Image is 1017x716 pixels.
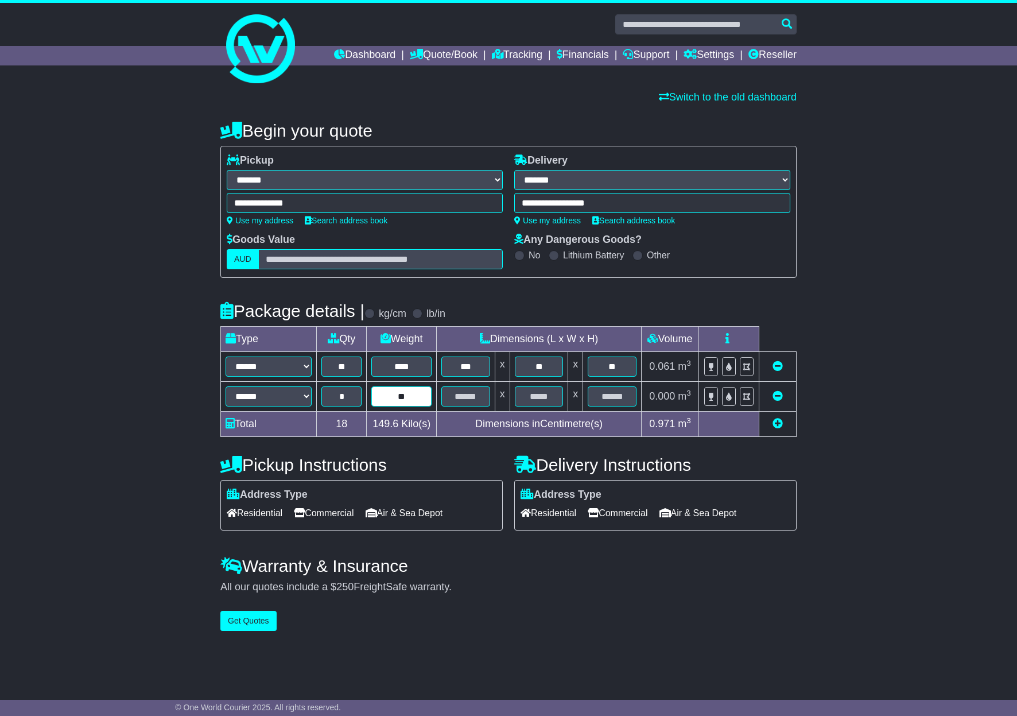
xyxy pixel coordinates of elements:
[773,418,783,429] a: Add new item
[678,418,691,429] span: m
[557,46,609,65] a: Financials
[221,327,317,352] td: Type
[514,455,797,474] h4: Delivery Instructions
[437,327,642,352] td: Dimensions (L x W x H)
[623,46,669,65] a: Support
[514,154,568,167] label: Delivery
[563,250,624,261] label: Lithium Battery
[367,327,437,352] td: Weight
[294,504,354,522] span: Commercial
[227,504,282,522] span: Residential
[227,249,259,269] label: AUD
[684,46,734,65] a: Settings
[492,46,542,65] a: Tracking
[521,489,601,501] label: Address Type
[773,361,783,372] a: Remove this item
[317,327,367,352] td: Qty
[649,361,675,372] span: 0.061
[220,556,797,575] h4: Warranty & Insurance
[495,382,510,412] td: x
[495,352,510,382] td: x
[748,46,797,65] a: Reseller
[305,216,387,225] a: Search address book
[227,234,295,246] label: Goods Value
[221,412,317,437] td: Total
[410,46,478,65] a: Quote/Book
[678,390,691,402] span: m
[686,416,691,425] sup: 3
[220,121,797,140] h4: Begin your quote
[437,412,642,437] td: Dimensions in Centimetre(s)
[641,327,698,352] td: Volume
[647,250,670,261] label: Other
[220,581,797,594] div: All our quotes include a $ FreightSafe warranty.
[678,361,691,372] span: m
[367,412,437,437] td: Kilo(s)
[686,359,691,367] sup: 3
[175,703,341,712] span: © One World Courier 2025. All rights reserved.
[592,216,675,225] a: Search address book
[659,91,797,103] a: Switch to the old dashboard
[568,352,583,382] td: x
[426,308,445,320] label: lb/in
[659,504,737,522] span: Air & Sea Depot
[686,389,691,397] sup: 3
[334,46,395,65] a: Dashboard
[514,234,642,246] label: Any Dangerous Goods?
[220,455,503,474] h4: Pickup Instructions
[649,418,675,429] span: 0.971
[227,216,293,225] a: Use my address
[529,250,540,261] label: No
[227,154,274,167] label: Pickup
[568,382,583,412] td: x
[317,412,367,437] td: 18
[379,308,406,320] label: kg/cm
[220,611,277,631] button: Get Quotes
[220,301,364,320] h4: Package details |
[227,489,308,501] label: Address Type
[336,581,354,593] span: 250
[773,390,783,402] a: Remove this item
[366,504,443,522] span: Air & Sea Depot
[649,390,675,402] span: 0.000
[514,216,581,225] a: Use my address
[372,418,398,429] span: 149.6
[588,504,647,522] span: Commercial
[521,504,576,522] span: Residential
